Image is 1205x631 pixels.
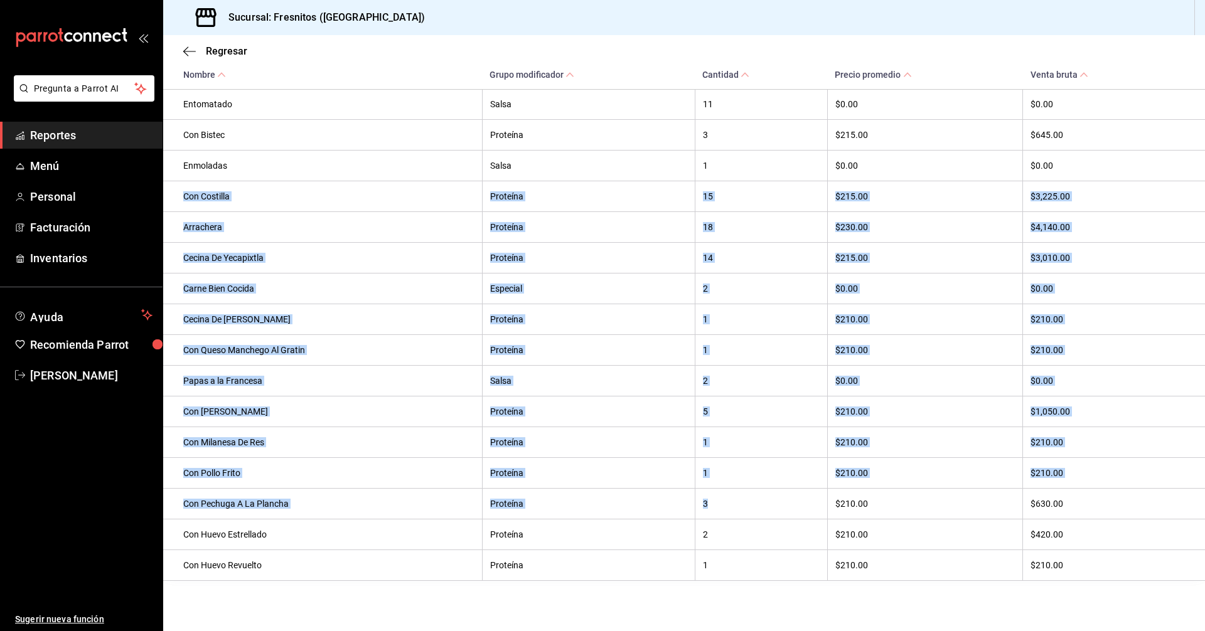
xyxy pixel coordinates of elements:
[163,211,482,242] th: Arrachera
[827,396,1022,427] th: $210.00
[1023,181,1205,211] th: $3,225.00
[30,336,153,353] span: Recomienda Parrot
[482,88,695,119] th: Salsa
[1023,396,1205,427] th: $1,050.00
[695,150,827,181] th: 1
[1023,242,1205,273] th: $3,010.00
[490,69,574,79] span: Grupo modificador
[163,365,482,396] th: Papas a la Francesa
[34,82,135,95] span: Pregunta a Parrot AI
[482,427,695,457] th: Proteína
[15,613,153,626] span: Sugerir nueva función
[1023,150,1205,181] th: $0.00
[163,150,482,181] th: Enmoladas
[827,457,1022,488] th: $210.00
[827,304,1022,334] th: $210.00
[163,181,482,211] th: Con Costilla
[702,69,749,79] span: Cantidad
[163,457,482,488] th: Con Pollo Frito
[163,519,482,549] th: Con Huevo Estrellado
[183,45,247,57] button: Regresar
[163,427,482,457] th: Con Milanesa De Res
[30,367,153,384] span: [PERSON_NAME]
[163,242,482,273] th: Cecina De Yecapixtla
[1031,69,1088,79] span: Venta bruta
[163,334,482,365] th: Con Queso Manchego Al Gratin
[482,150,695,181] th: Salsa
[827,549,1022,580] th: $210.00
[30,157,153,174] span: Menú
[183,69,226,79] span: Nombre
[827,427,1022,457] th: $210.00
[695,396,827,427] th: 5
[827,488,1022,519] th: $210.00
[206,45,247,57] span: Regresar
[30,219,153,236] span: Facturación
[482,119,695,150] th: Proteína
[1023,273,1205,304] th: $0.00
[482,519,695,549] th: Proteína
[163,273,482,304] th: Carne Bien Cocida
[827,181,1022,211] th: $215.00
[695,211,827,242] th: 18
[827,242,1022,273] th: $215.00
[695,273,827,304] th: 2
[827,211,1022,242] th: $230.00
[163,119,482,150] th: Con Bistec
[1023,211,1205,242] th: $4,140.00
[835,69,911,79] span: Precio promedio
[482,334,695,365] th: Proteína
[1023,365,1205,396] th: $0.00
[482,211,695,242] th: Proteína
[827,334,1022,365] th: $210.00
[1023,457,1205,488] th: $210.00
[1023,304,1205,334] th: $210.00
[695,365,827,396] th: 2
[695,88,827,119] th: 11
[482,457,695,488] th: Proteína
[9,91,154,104] a: Pregunta a Parrot AI
[695,488,827,519] th: 3
[695,242,827,273] th: 14
[138,33,148,43] button: open_drawer_menu
[482,273,695,304] th: Especial
[1023,427,1205,457] th: $210.00
[30,127,153,144] span: Reportes
[218,10,425,25] h3: Sucursal: Fresnitos ([GEOGRAPHIC_DATA])
[163,396,482,427] th: Con [PERSON_NAME]
[695,334,827,365] th: 1
[14,75,154,102] button: Pregunta a Parrot AI
[827,150,1022,181] th: $0.00
[827,365,1022,396] th: $0.00
[163,304,482,334] th: Cecina De [PERSON_NAME]
[482,181,695,211] th: Proteína
[163,88,482,119] th: Entomatado
[1023,549,1205,580] th: $210.00
[695,181,827,211] th: 15
[1023,334,1205,365] th: $210.00
[827,519,1022,549] th: $210.00
[1023,488,1205,519] th: $630.00
[827,119,1022,150] th: $215.00
[695,119,827,150] th: 3
[827,273,1022,304] th: $0.00
[695,304,827,334] th: 1
[30,307,136,322] span: Ayuda
[30,188,153,205] span: Personal
[827,88,1022,119] th: $0.00
[1023,88,1205,119] th: $0.00
[1023,119,1205,150] th: $645.00
[695,427,827,457] th: 1
[163,488,482,519] th: Con Pechuga A La Plancha
[482,242,695,273] th: Proteína
[695,549,827,580] th: 1
[695,519,827,549] th: 2
[482,549,695,580] th: Proteína
[163,549,482,580] th: Con Huevo Revuelto
[482,488,695,519] th: Proteína
[30,250,153,267] span: Inventarios
[482,304,695,334] th: Proteína
[1023,519,1205,549] th: $420.00
[695,457,827,488] th: 1
[482,365,695,396] th: Salsa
